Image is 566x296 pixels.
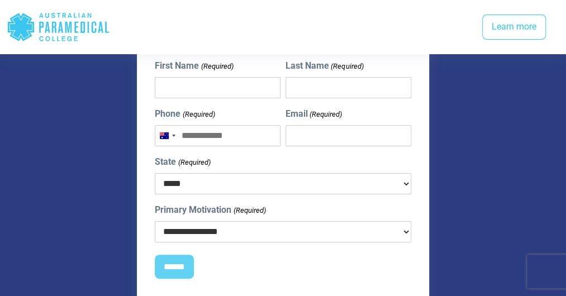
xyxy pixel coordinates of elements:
[482,15,546,40] a: Learn more
[177,157,211,168] span: (Required)
[155,203,265,217] label: Primary Motivation
[286,107,342,121] label: Email
[155,155,210,169] label: State
[155,126,179,146] button: Selected country
[200,61,234,72] span: (Required)
[330,61,364,72] span: (Required)
[182,109,215,120] span: (Required)
[155,107,215,121] label: Phone
[7,9,110,45] div: Australian Paramedical College
[155,59,233,73] label: First Name
[309,109,343,120] span: (Required)
[286,59,363,73] label: Last Name
[232,205,266,216] span: (Required)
